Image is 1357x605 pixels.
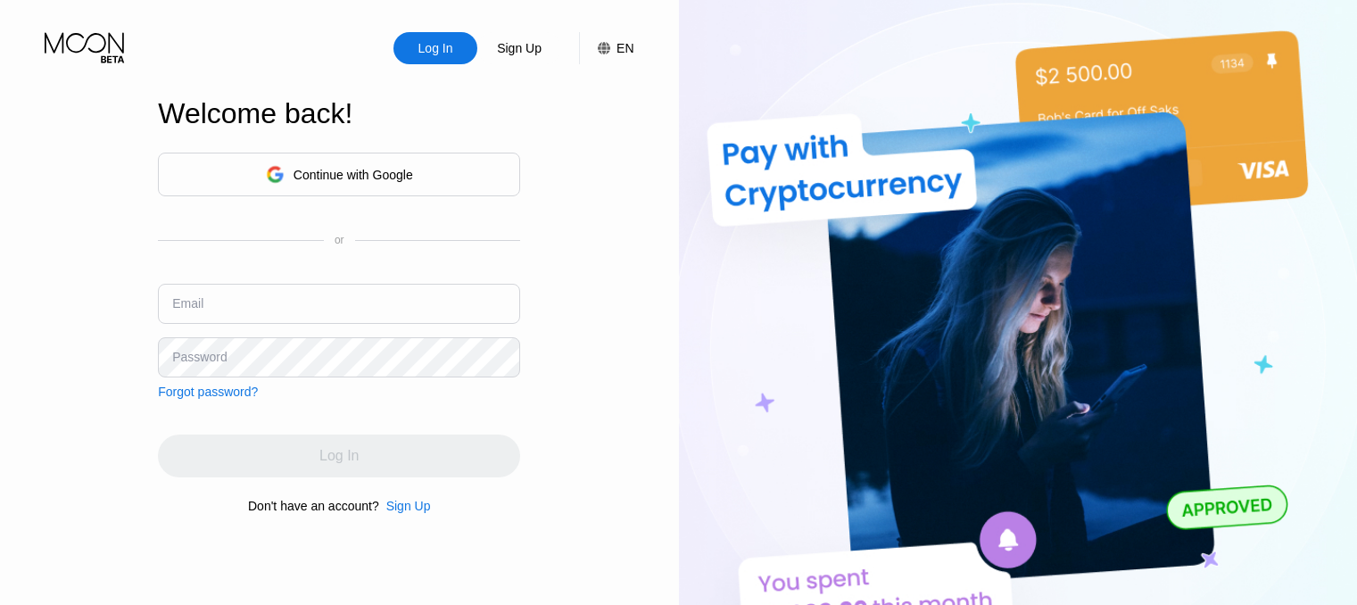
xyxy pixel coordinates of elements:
[158,385,258,399] div: Forgot password?
[477,32,561,64] div: Sign Up
[158,153,520,196] div: Continue with Google
[616,41,633,55] div: EN
[294,168,413,182] div: Continue with Google
[393,32,477,64] div: Log In
[172,350,227,364] div: Password
[579,32,633,64] div: EN
[335,234,344,246] div: or
[495,39,543,57] div: Sign Up
[158,97,520,130] div: Welcome back!
[172,296,203,311] div: Email
[379,499,431,513] div: Sign Up
[417,39,455,57] div: Log In
[248,499,379,513] div: Don't have an account?
[386,499,431,513] div: Sign Up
